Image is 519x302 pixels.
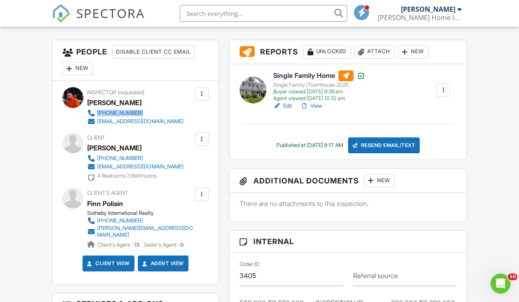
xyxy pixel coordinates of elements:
div: [PERSON_NAME] [401,5,455,13]
div: Sotheby International Realty [87,210,200,217]
div: Published at [DATE] 8:17 AM [276,142,343,149]
div: Attach [354,45,395,59]
div: Unlocked [303,45,351,59]
div: New [398,45,429,59]
strong: 0 [180,242,183,248]
a: [PHONE_NUMBER] [87,154,183,163]
div: New [62,62,93,75]
div: [EMAIL_ADDRESS][DOMAIN_NAME] [97,163,183,170]
div: Single Family /Townhouse 2025 [273,82,365,88]
div: New [364,174,395,187]
h3: Reports [230,40,467,64]
div: [PERSON_NAME] [87,142,142,154]
span: Client's Agent - [98,242,141,248]
div: McEvoy Home Inspection [378,13,462,22]
span: Inspector [87,89,116,96]
a: [PHONE_NUMBER] [87,109,183,117]
div: Buyer viewed [DATE] 9:39 am [273,88,365,95]
span: 10 [508,274,517,280]
h6: Single Family Home [273,70,365,81]
span: (requested) [118,89,145,96]
p: There are no attachments to this inspection. [240,199,457,208]
div: [EMAIL_ADDRESS][DOMAIN_NAME] [97,118,183,125]
a: Edit [273,102,292,110]
a: [EMAIL_ADDRESS][DOMAIN_NAME] [87,163,183,171]
a: [PHONE_NUMBER] [87,217,193,225]
a: [PERSON_NAME][EMAIL_ADDRESS][DOMAIN_NAME] [87,225,193,238]
div: [PERSON_NAME][EMAIL_ADDRESS][DOMAIN_NAME] [97,225,193,238]
a: Agent View [141,259,184,268]
a: Finn Polisin [87,197,123,210]
a: Client View [85,259,130,268]
span: Client's Agent [87,190,128,196]
a: [EMAIL_ADDRESS][DOMAIN_NAME] [87,117,183,126]
div: Disable Client CC Email [112,45,195,59]
span: Client [87,134,105,141]
label: Referral source [353,271,398,280]
iframe: Intercom live chat [491,274,511,294]
strong: 13 [134,242,139,248]
a: SPECTORA [52,11,145,29]
div: [PHONE_NUMBER] [97,217,143,224]
div: Resend Email/Text [348,137,420,153]
div: Agent viewed [DATE] 10:10 am [273,95,365,102]
span: Seller's Agent - [144,242,183,248]
div: [PERSON_NAME] [87,96,142,109]
h3: Internal [230,231,467,253]
label: Order ID [240,260,259,268]
a: Single Family Home Single Family /Townhouse 2025 Buyer viewed [DATE] 9:39 am Agent viewed [DATE] ... [273,70,365,102]
a: View [300,102,322,110]
div: [PHONE_NUMBER] [97,155,143,162]
img: The Best Home Inspection Software - Spectora [52,4,70,23]
h3: People [52,40,219,81]
div: 4 Bedrooms 3 Bathrooms [97,173,157,179]
input: Search everything... [180,5,347,22]
span: SPECTORA [76,4,145,22]
h3: Additional Documents [230,169,467,193]
div: [PHONE_NUMBER] [97,110,143,116]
